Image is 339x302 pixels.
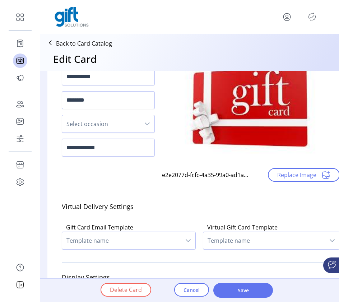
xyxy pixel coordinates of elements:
span: Template name [203,232,325,249]
div: dropdown trigger [181,232,195,249]
label: Gift Card Email Template [66,223,133,231]
button: Delete Card [101,283,151,297]
span: Template name [62,232,181,249]
span: Save [223,287,264,294]
button: Publisher Panel [306,11,318,23]
div: dropdown trigger [140,115,154,133]
button: Save [213,283,273,298]
label: Virtual Gift Card Template [207,223,278,231]
span: Delete Card [110,285,142,294]
span: Select occasion [62,115,140,133]
img: logo [55,7,89,27]
span: Cancel [184,286,200,294]
span: Replace Image [277,171,316,179]
p: Back to Card Catalog [56,39,112,48]
div: e2e2077d-fcfc-4a35-99a0-ad1a... [162,171,251,179]
button: menu [281,11,293,23]
button: Cancel [174,283,209,297]
h3: Edit Card [53,51,97,66]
